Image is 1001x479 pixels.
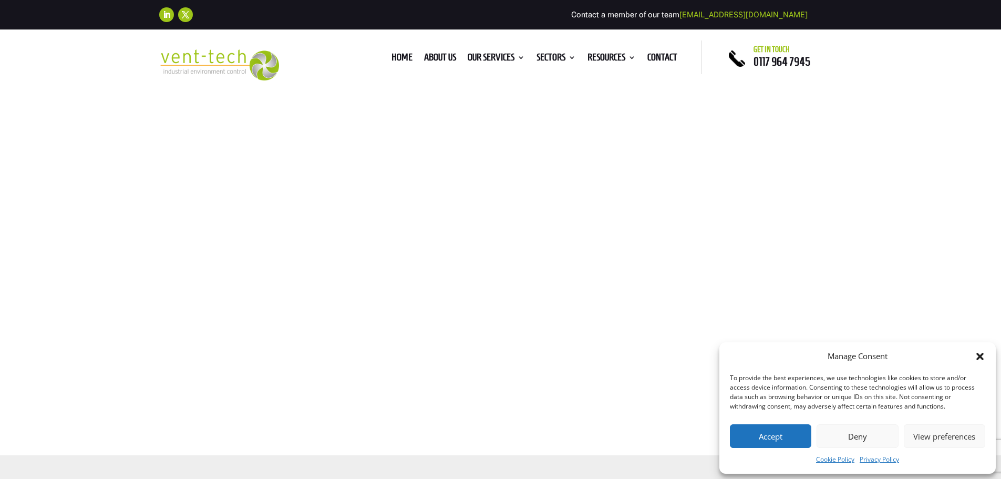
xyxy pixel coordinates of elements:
a: Cookie Policy [816,453,854,466]
a: Privacy Policy [860,453,899,466]
a: Contact [647,54,677,65]
a: Follow on X [178,7,193,22]
span: Contact a member of our team [571,10,808,19]
img: 2023-09-27T08_35_16.549ZVENT-TECH---Clear-background [159,49,280,80]
div: To provide the best experiences, we use technologies like cookies to store and/or access device i... [730,373,984,411]
div: Close dialog [975,351,985,362]
button: View preferences [904,424,985,448]
a: Follow on LinkedIn [159,7,174,22]
a: Home [391,54,412,65]
a: Our Services [468,54,525,65]
button: Accept [730,424,811,448]
button: Deny [817,424,898,448]
a: [EMAIL_ADDRESS][DOMAIN_NAME] [679,10,808,19]
a: Sectors [536,54,576,65]
a: About us [424,54,456,65]
a: 0117 964 7945 [754,55,810,68]
a: Resources [587,54,636,65]
span: Get in touch [754,45,790,54]
div: Manage Consent [828,350,888,363]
